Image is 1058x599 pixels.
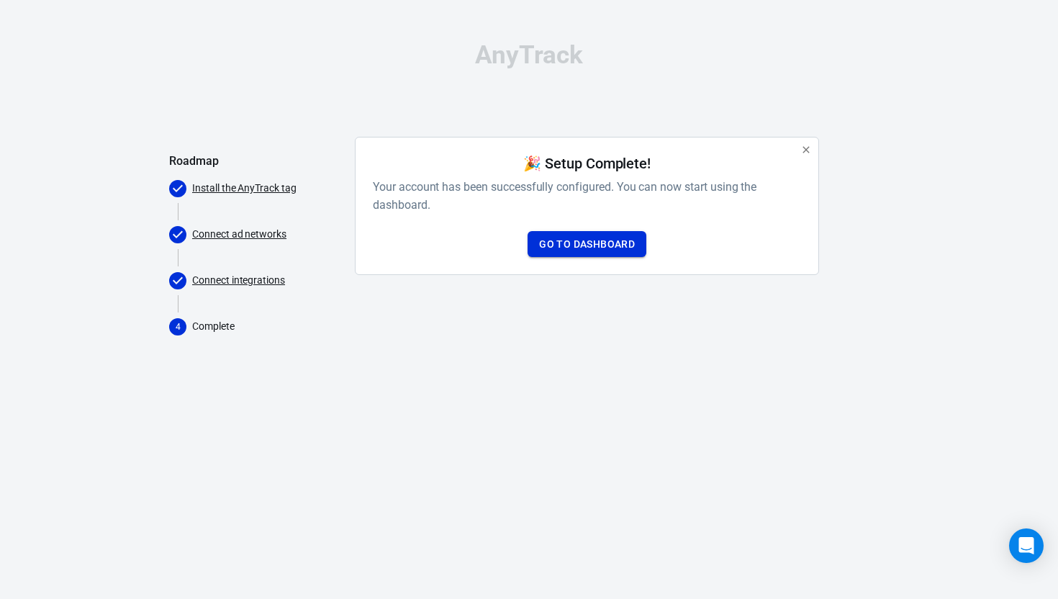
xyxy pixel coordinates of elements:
h6: Your account has been successfully configured. You can now start using the dashboard. [373,178,801,214]
h5: Roadmap [169,154,343,168]
a: Install the AnyTrack tag [192,181,297,196]
a: Connect ad networks [192,227,286,242]
a: Connect integrations [192,273,285,288]
div: Open Intercom Messenger [1009,528,1044,563]
a: Go to Dashboard [528,231,646,258]
h4: 🎉 Setup Complete! [523,155,651,172]
text: 4 [176,322,181,332]
div: AnyTrack [169,42,889,68]
p: Complete [192,319,343,334]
